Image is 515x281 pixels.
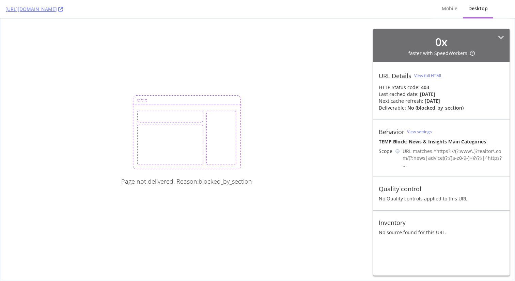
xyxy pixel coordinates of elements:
[414,73,442,79] div: View full HTML
[468,5,488,12] div: Desktop
[379,72,411,80] div: URL Details
[425,98,440,104] div: [DATE]
[379,219,406,226] div: Inventory
[435,34,448,50] div: 0 x
[379,91,419,98] div: Last cached date:
[379,148,392,155] div: Scope
[5,6,63,13] a: [URL][DOMAIN_NAME]
[379,229,504,236] div: No source found for this URL.
[421,84,429,90] strong: 403
[407,104,464,111] div: No ( blocked_by_section )
[420,91,435,98] div: [DATE]
[379,138,504,145] div: TEMP Block: News & Insights Main Categories
[379,195,504,202] div: No Quality controls applied to this URL.
[414,70,442,81] button: View full HTML
[121,178,252,185] div: Page not delivered. Reason: blocked_by_section
[403,161,407,168] span: ...
[379,185,421,193] div: Quality control
[403,148,504,168] div: URL matches ^https?://(?:www\.)?realtor\.com/(?:news|advice)(?:/[a-z0-9-]+)?/?$|^https?
[379,98,423,104] div: Next cache refresh:
[379,84,504,91] div: HTTP Status code:
[408,50,475,57] div: faster with SpeedWorkers
[379,128,404,136] div: Behavior
[407,129,432,135] a: View settings
[379,104,406,111] div: Deliverable:
[442,5,457,12] div: Mobile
